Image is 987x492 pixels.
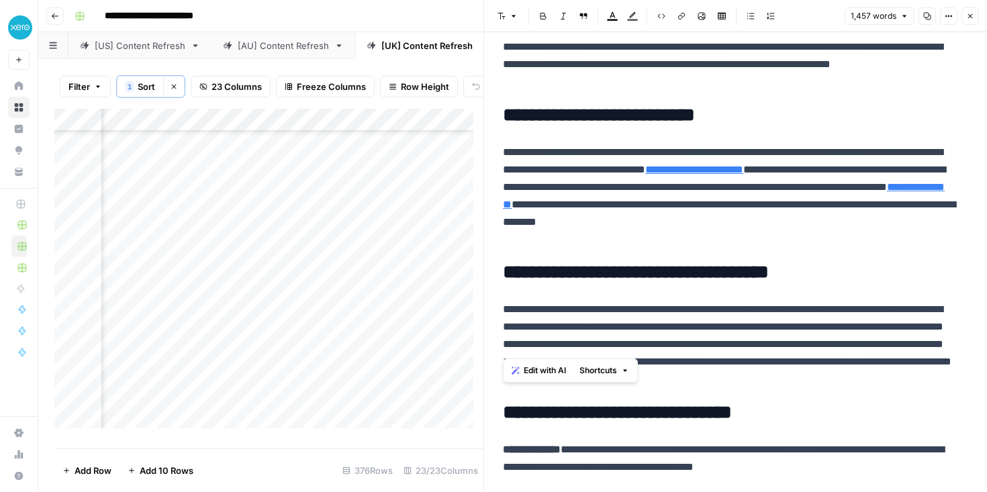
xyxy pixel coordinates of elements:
[845,7,914,25] button: 1,457 words
[398,460,483,481] div: 23/23 Columns
[380,76,458,97] button: Row Height
[120,460,201,481] button: Add 10 Rows
[128,81,132,92] span: 1
[138,80,155,93] span: Sort
[238,39,329,52] div: [AU] Content Refresh
[68,80,90,93] span: Filter
[191,76,271,97] button: 23 Columns
[8,140,30,161] a: Opportunities
[355,32,577,59] a: [[GEOGRAPHIC_DATA]] Content Refresh
[211,32,355,59] a: [AU] Content Refresh
[574,362,634,379] button: Shortcuts
[95,39,185,52] div: [US] Content Refresh
[8,11,30,44] button: Workspace: XeroOps
[381,39,551,52] div: [[GEOGRAPHIC_DATA]] Content Refresh
[8,444,30,465] a: Usage
[8,465,30,487] button: Help + Support
[8,75,30,97] a: Home
[60,76,111,97] button: Filter
[75,464,111,477] span: Add Row
[126,81,134,92] div: 1
[117,76,163,97] button: 1Sort
[8,118,30,140] a: Insights
[276,76,375,97] button: Freeze Columns
[140,464,193,477] span: Add 10 Rows
[68,32,211,59] a: [US] Content Refresh
[8,422,30,444] a: Settings
[524,364,566,377] span: Edit with AI
[297,80,366,93] span: Freeze Columns
[8,15,32,40] img: XeroOps Logo
[401,80,449,93] span: Row Height
[8,97,30,118] a: Browse
[211,80,262,93] span: 23 Columns
[337,460,398,481] div: 376 Rows
[579,364,617,377] span: Shortcuts
[8,161,30,183] a: Your Data
[54,460,120,481] button: Add Row
[851,10,896,22] span: 1,457 words
[506,362,571,379] button: Edit with AI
